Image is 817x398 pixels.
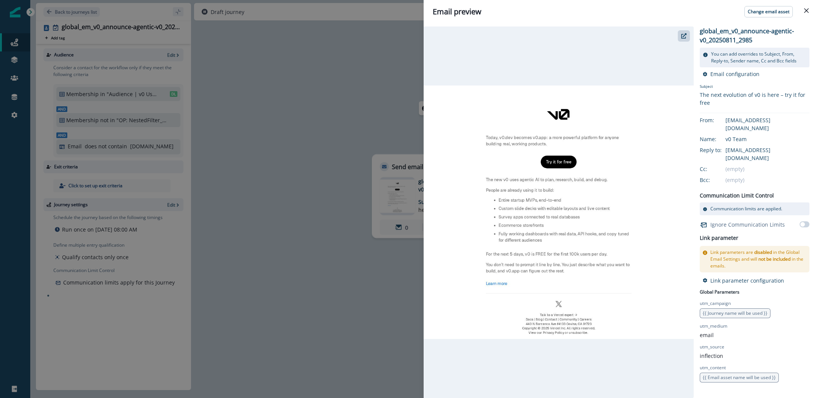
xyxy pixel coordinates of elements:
div: Name: [700,135,738,143]
p: Email configuration [710,70,760,78]
p: Global Parameters [700,287,739,295]
p: Link parameter configuration [710,277,784,284]
span: not be included [758,256,791,262]
span: disabled [754,249,772,255]
div: (empty) [725,165,809,173]
div: Bcc: [700,176,738,184]
p: inflection [700,352,723,360]
p: Communication Limit Control [700,191,774,199]
div: From: [700,116,738,124]
p: utm_campaign [700,300,731,307]
div: The next evolution of v0 is here – try it for free [700,91,809,107]
span: {{ Journey name will be used }} [703,310,767,316]
div: [EMAIL_ADDRESS][DOMAIN_NAME] [725,146,809,162]
p: utm_content [700,364,726,371]
p: email [700,331,714,339]
button: Link parameter configuration [703,277,784,284]
p: utm_source [700,344,724,350]
span: {{ Email asset name will be used }} [703,374,776,381]
div: v0 Team [725,135,809,143]
button: Change email asset [744,6,793,17]
h2: Link parameter [700,233,738,243]
img: email asset unavailable [424,86,694,339]
button: Close [800,5,812,17]
p: global_em_v0_announce-agentic-v0_20250811_2985 [700,26,809,45]
p: Link parameters are in the Global Email Settings and will in the emails. [710,249,806,269]
p: Communication limits are applied. [710,205,782,212]
div: [EMAIL_ADDRESS][DOMAIN_NAME] [725,116,809,132]
div: Cc: [700,165,738,173]
div: Email preview [433,6,808,17]
div: Reply to: [700,146,738,154]
p: Subject [700,84,809,91]
p: Change email asset [748,9,789,14]
button: Email configuration [703,70,760,78]
p: Ignore Communication Limits [710,221,785,229]
div: (empty) [725,176,809,184]
p: utm_medium [700,323,727,330]
p: You can add overrides to Subject, From, Reply-to, Sender name, Cc and Bcc fields [711,51,806,64]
